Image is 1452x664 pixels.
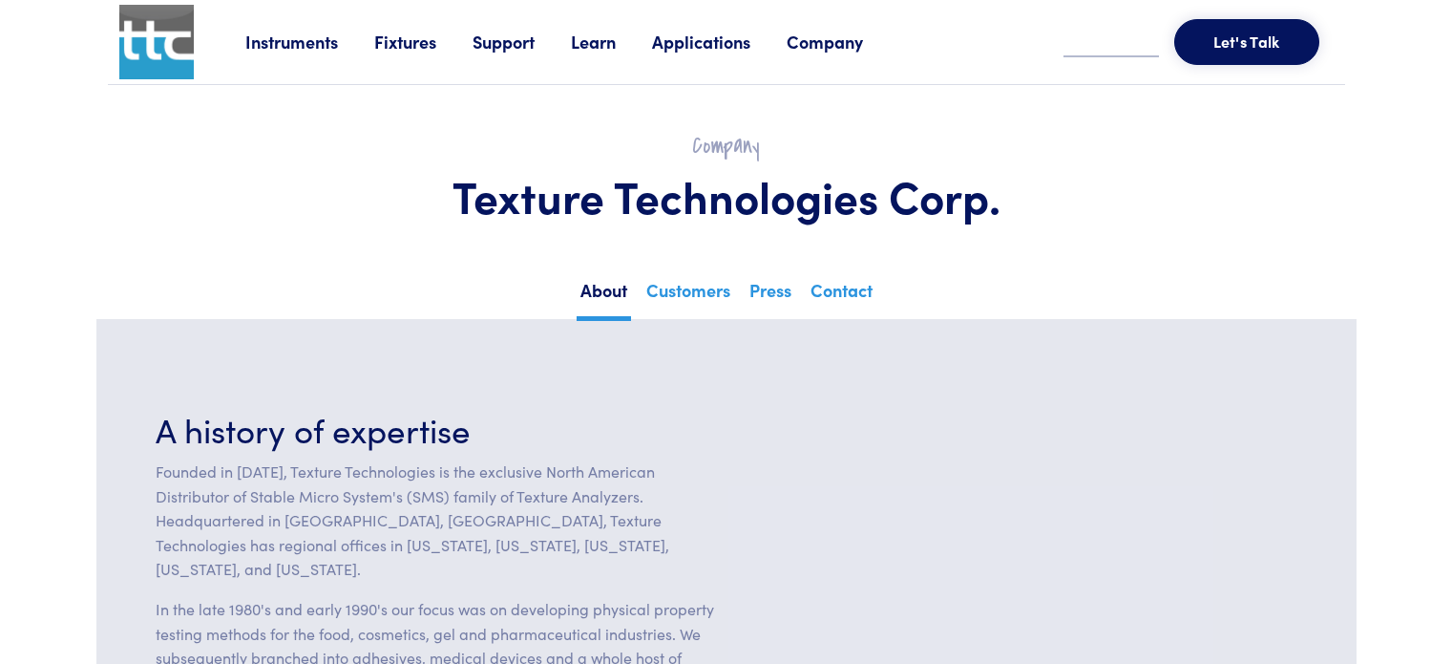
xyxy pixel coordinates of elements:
[807,274,876,316] a: Contact
[577,274,631,321] a: About
[245,30,374,54] a: Instruments
[156,405,715,452] h3: A history of expertise
[571,30,652,54] a: Learn
[746,274,795,316] a: Press
[652,30,787,54] a: Applications
[473,30,571,54] a: Support
[154,131,1299,161] h2: Company
[1174,19,1319,65] button: Let's Talk
[787,30,899,54] a: Company
[119,5,194,79] img: ttc_logo_1x1_v1.0.png
[374,30,473,54] a: Fixtures
[154,168,1299,224] h1: Texture Technologies Corp.
[156,460,715,582] p: Founded in [DATE], Texture Technologies is the exclusive North American Distributor of Stable Mic...
[642,274,734,316] a: Customers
